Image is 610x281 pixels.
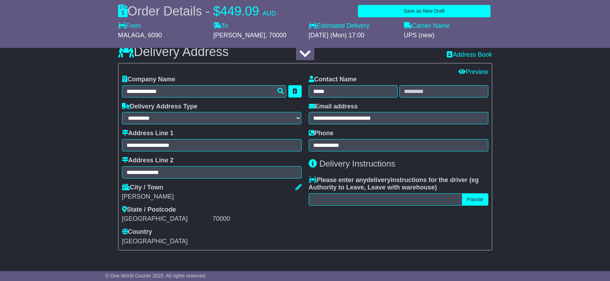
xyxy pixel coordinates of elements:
label: Delivery Address Type [122,103,198,111]
div: UPS (new) [404,32,492,39]
button: Popular [462,193,488,206]
span: © One World Courier 2025. All rights reserved. [105,273,207,279]
div: [GEOGRAPHIC_DATA] [122,215,211,223]
span: , 70000 [265,32,287,39]
label: From [118,22,141,30]
label: Please enter any instructions for the driver ( ) [309,176,488,192]
label: Phone [309,130,334,137]
span: MALAGA [118,32,145,39]
div: Order Details - [118,4,276,19]
label: Address Line 1 [122,130,174,137]
span: [GEOGRAPHIC_DATA] [122,238,188,245]
span: $ [213,4,220,18]
div: [DATE] (Mon) 17:00 [309,32,397,39]
div: 70000 [213,215,302,223]
span: delivery [367,176,391,183]
div: [PERSON_NAME] [122,193,302,201]
label: State / Postcode [122,206,176,214]
span: eg Authority to Leave, Leave with warehouse [309,176,479,191]
h3: Delivery Address [118,45,229,59]
button: Save as New Draft [358,5,490,17]
span: AUD [263,10,276,17]
a: Preview [458,68,488,75]
label: Carrier Name [404,22,450,30]
label: Contact Name [309,76,357,83]
label: City / Town [122,184,163,192]
label: Estimated Delivery [309,22,397,30]
label: Email address [309,103,358,111]
label: Company Name [122,76,175,83]
span: [PERSON_NAME] [213,32,265,39]
span: 449.09 [220,4,259,18]
span: , 6090 [145,32,162,39]
span: Delivery Instructions [319,159,395,168]
a: Address Book [447,51,492,58]
label: To [213,22,228,30]
label: Country [122,228,152,236]
label: Address Line 2 [122,157,174,164]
